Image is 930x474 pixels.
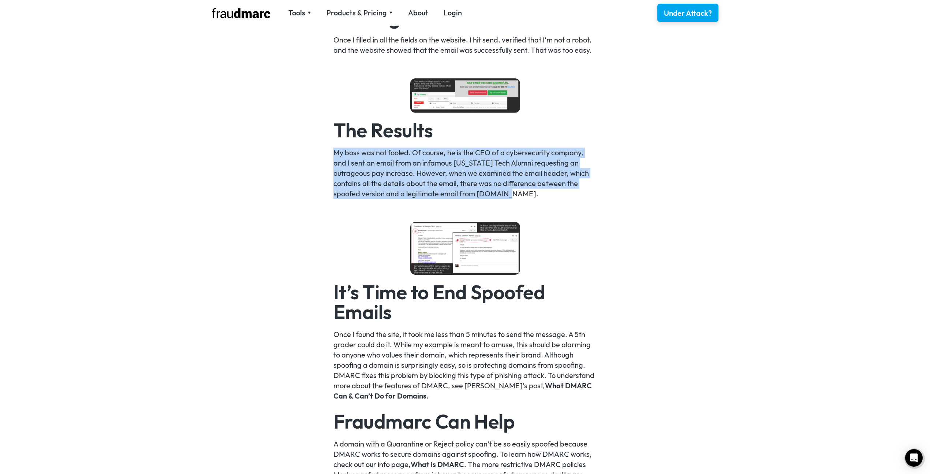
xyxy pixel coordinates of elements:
a: What is DMARC [411,460,464,469]
div: Products & Pricing [326,8,393,18]
div: Under Attack? [664,8,712,18]
h2: It’s Time to End Spoofed Emails [333,282,597,322]
p: Once I found the site, it took me less than 5 minutes to send the message. A 5th grader could do ... [333,329,597,401]
div: Open Intercom Messenger [905,449,923,467]
div: Tools [288,8,305,18]
a: About [408,8,428,18]
a: Under Attack? [657,4,718,22]
div: Products & Pricing [326,8,387,18]
h2: The Results [333,120,597,140]
p: My boss was not fooled. Of course, he is the CEO of a cybersecurity company, and I sent an email ... [333,148,597,199]
a: Login [444,8,462,18]
div: Tools [288,8,311,18]
img: spoofed message compare to real email without DMARC [410,222,520,275]
h2: Fraudmarc Can Help [333,411,597,431]
img: Success! (sending a spoofed message) [410,78,520,113]
p: Once I filled in all the fields on the website, I hit send, verified that I'm not a robot, and th... [333,35,597,55]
